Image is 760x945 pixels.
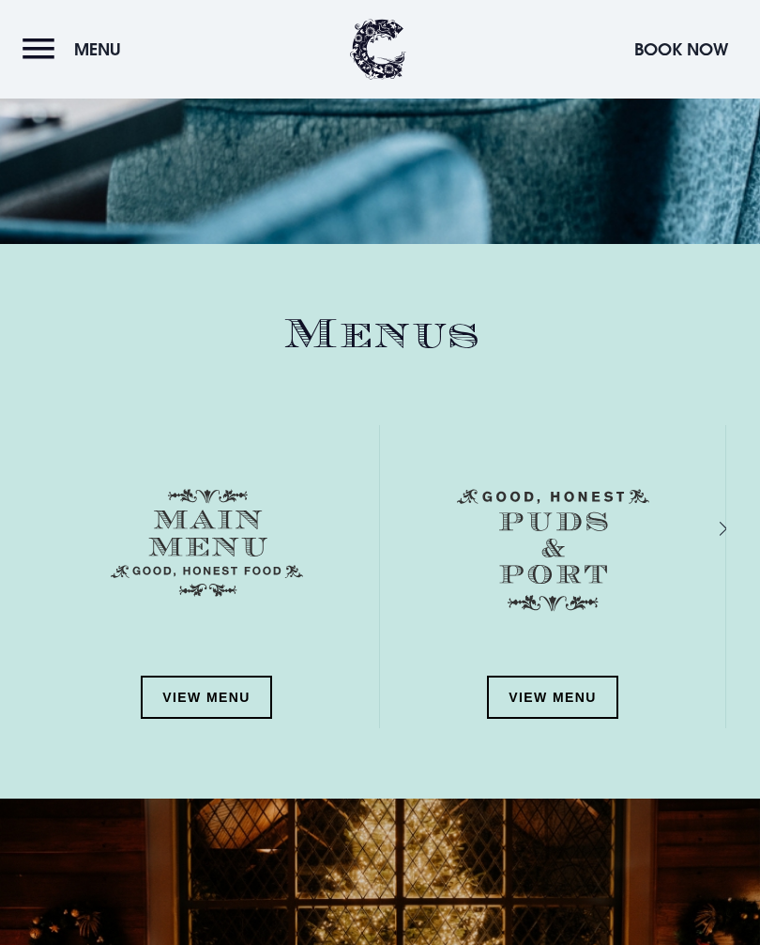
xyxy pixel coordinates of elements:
[111,489,303,597] img: Menu main menu
[625,29,737,69] button: Book Now
[350,19,406,80] img: Clandeboye Lodge
[141,676,272,719] a: View Menu
[487,676,618,719] a: View Menu
[694,515,712,542] div: Next slide
[457,489,649,612] img: Menu puds and port
[34,310,726,359] h2: Menus
[23,29,130,69] button: Menu
[74,38,121,60] span: Menu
